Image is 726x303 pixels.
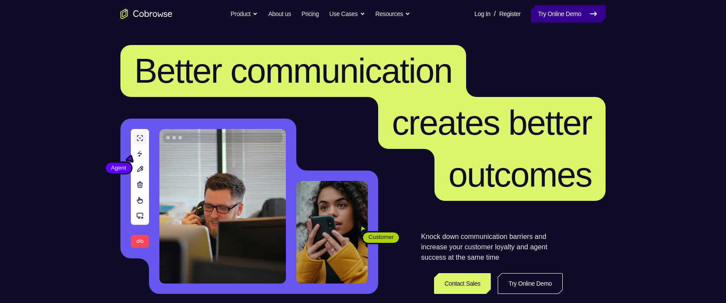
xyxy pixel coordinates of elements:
span: outcomes [448,155,592,194]
button: Product [231,5,258,23]
a: Pricing [301,5,319,23]
a: Try Online Demo [498,273,563,294]
span: Better communication [134,52,452,90]
a: About us [268,5,291,23]
a: Register [499,5,521,23]
a: Log In [474,5,490,23]
button: Resources [376,5,411,23]
a: Go to the home page [120,9,172,19]
a: Contact Sales [434,273,491,294]
span: creates better [392,103,592,142]
a: Try Online Demo [531,5,606,23]
span: / [494,9,496,19]
p: Knock down communication barriers and increase your customer loyalty and agent success at the sam... [421,232,563,263]
img: A customer support agent talking on the phone [159,129,286,284]
img: A customer holding their phone [296,181,368,284]
button: Use Cases [329,5,365,23]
